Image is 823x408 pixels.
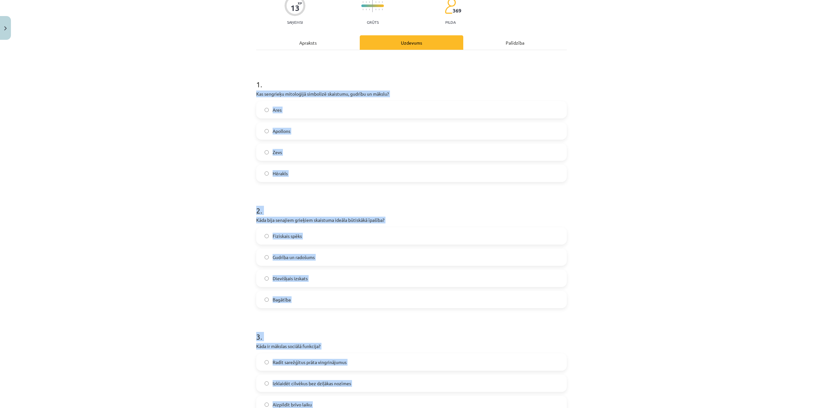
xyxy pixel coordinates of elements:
[265,360,269,364] input: Radīt sarežģītus prāta vingrinājumus
[265,403,269,407] input: Aizpildīt brīvo laiku
[273,254,315,261] span: Gudrība un radošums
[360,35,463,50] div: Uzdevums
[265,234,269,238] input: Fiziskais spēks
[265,108,269,112] input: Ares
[256,217,567,223] p: Kāda bija senajiem grieķiem skaistuma ideāla būtiskākā īpašība?
[463,35,567,50] div: Palīdzība
[273,380,351,387] span: Izklaidēt cilvēkus bez dziļākas nozīmes
[256,91,567,97] p: Kas sengrieķu mitoloģijā simbolizē skaistumu, gudrību un mākslu?
[273,296,291,303] span: Bagātība
[273,107,282,113] span: Ares
[256,35,360,50] div: Apraksts
[291,4,300,13] div: 13
[273,128,290,135] span: Apollons
[445,20,456,24] p: pilda
[273,149,282,156] span: Zevs
[256,69,567,89] h1: 1 .
[273,275,308,282] span: Dievišķais izskats
[256,343,567,350] p: Kāda ir mākslas sociālā funkcija?
[265,150,269,154] input: Zevs
[265,276,269,281] input: Dievišķais izskats
[298,1,302,5] span: XP
[256,195,567,215] h1: 2 .
[273,233,302,239] span: Fiziskais spēks
[265,171,269,176] input: Hērakls
[369,1,370,3] img: icon-short-line-57e1e144782c952c97e751825c79c345078a6d821885a25fce030b3d8c18986b.svg
[265,255,269,259] input: Gudrība un radošums
[265,298,269,302] input: Bagātība
[369,9,370,10] img: icon-short-line-57e1e144782c952c97e751825c79c345078a6d821885a25fce030b3d8c18986b.svg
[363,1,363,3] img: icon-short-line-57e1e144782c952c97e751825c79c345078a6d821885a25fce030b3d8c18986b.svg
[367,20,379,24] p: Grūts
[453,8,461,13] span: 369
[273,170,288,177] span: Hērakls
[265,381,269,386] input: Izklaidēt cilvēkus bez dziļākas nozīmes
[265,129,269,133] input: Apollons
[273,359,347,366] span: Radīt sarežģītus prāta vingrinājumus
[363,9,363,10] img: icon-short-line-57e1e144782c952c97e751825c79c345078a6d821885a25fce030b3d8c18986b.svg
[375,1,376,3] img: icon-short-line-57e1e144782c952c97e751825c79c345078a6d821885a25fce030b3d8c18986b.svg
[4,26,7,30] img: icon-close-lesson-0947bae3869378f0d4975bcd49f059093ad1ed9edebbc8119c70593378902aed.svg
[273,401,312,408] span: Aizpildīt brīvo laiku
[375,9,376,10] img: icon-short-line-57e1e144782c952c97e751825c79c345078a6d821885a25fce030b3d8c18986b.svg
[285,20,305,24] p: Saņemsi
[256,321,567,341] h1: 3 .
